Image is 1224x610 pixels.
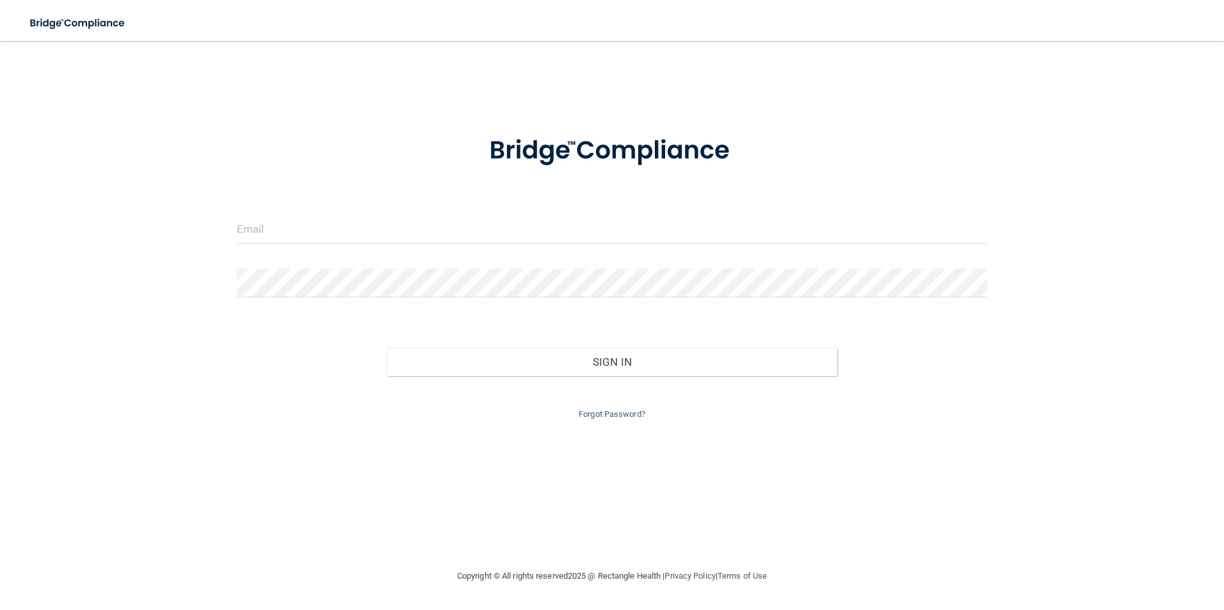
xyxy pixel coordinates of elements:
[579,409,645,419] a: Forgot Password?
[19,10,137,36] img: bridge_compliance_login_screen.278c3ca4.svg
[463,118,761,184] img: bridge_compliance_login_screen.278c3ca4.svg
[237,215,988,244] input: Email
[718,571,767,581] a: Terms of Use
[387,348,837,376] button: Sign In
[664,571,715,581] a: Privacy Policy
[378,556,846,597] div: Copyright © All rights reserved 2025 @ Rectangle Health | |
